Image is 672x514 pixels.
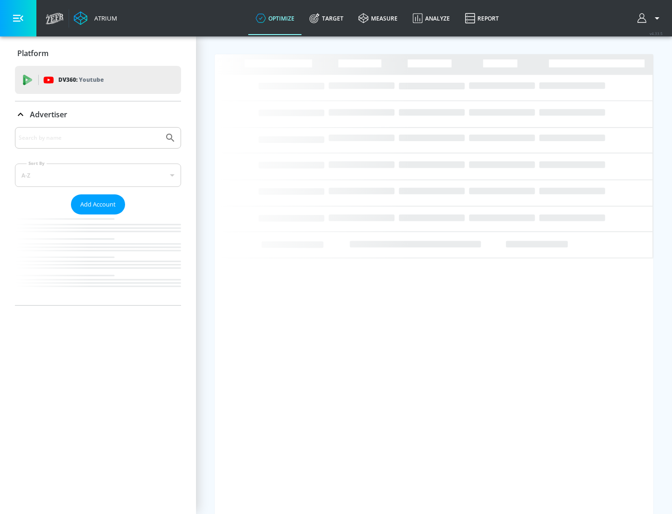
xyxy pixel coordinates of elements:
[15,214,181,305] nav: list of Advertiser
[15,127,181,305] div: Advertiser
[15,40,181,66] div: Platform
[80,199,116,210] span: Add Account
[15,164,181,187] div: A-Z
[15,66,181,94] div: DV360: Youtube
[17,48,49,58] p: Platform
[457,1,506,35] a: Report
[27,160,47,166] label: Sort By
[19,132,160,144] input: Search by name
[91,14,117,22] div: Atrium
[74,11,117,25] a: Atrium
[58,75,104,85] p: DV360:
[71,194,125,214] button: Add Account
[302,1,351,35] a: Target
[79,75,104,85] p: Youtube
[650,31,663,36] span: v 4.33.5
[248,1,302,35] a: optimize
[15,101,181,128] div: Advertiser
[351,1,405,35] a: measure
[405,1,457,35] a: Analyze
[30,109,67,120] p: Advertiser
